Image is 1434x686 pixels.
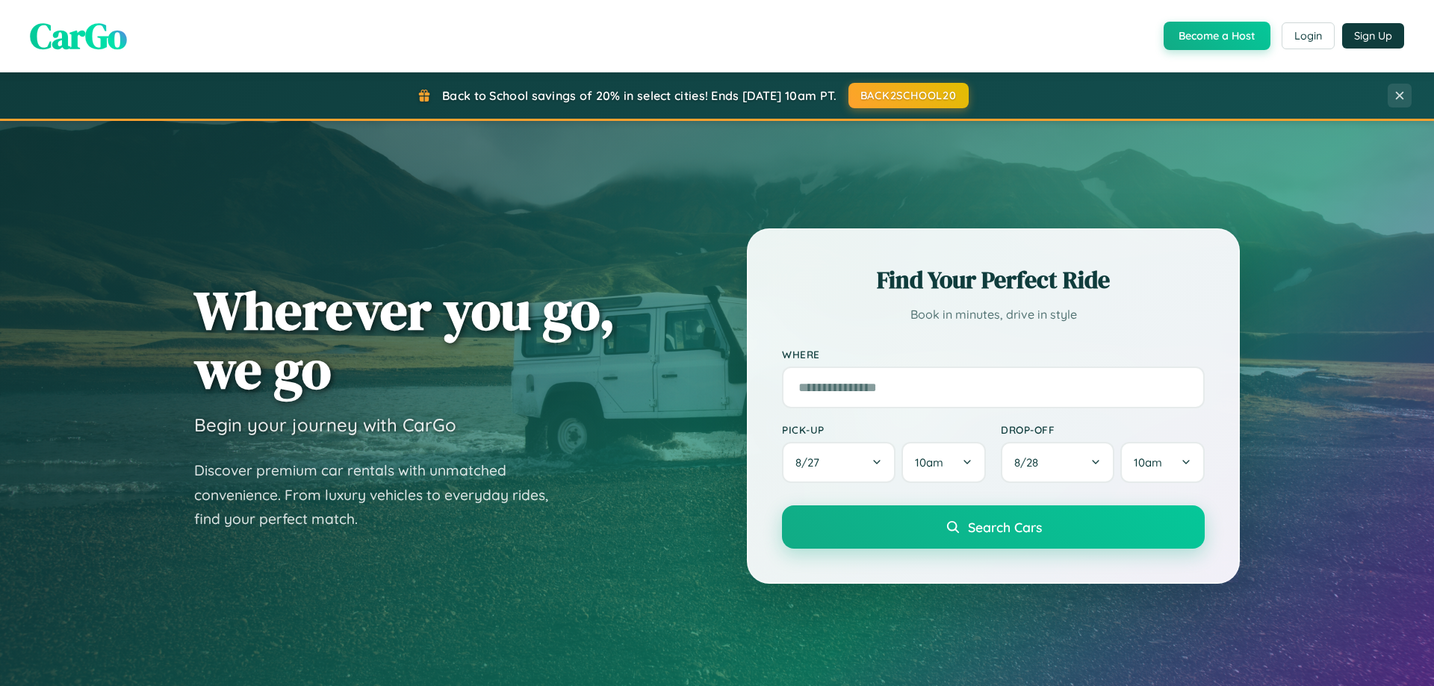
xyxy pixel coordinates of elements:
h1: Wherever you go, we go [194,281,615,399]
span: 8 / 27 [795,455,827,470]
label: Where [782,348,1205,361]
h2: Find Your Perfect Ride [782,264,1205,296]
button: 10am [1120,442,1205,483]
span: Search Cars [968,519,1042,535]
button: 10am [901,442,986,483]
p: Book in minutes, drive in style [782,304,1205,325]
button: Sign Up [1342,23,1404,49]
p: Discover premium car rentals with unmatched convenience. From luxury vehicles to everyday rides, ... [194,458,568,531]
button: Login [1282,22,1335,49]
label: Drop-off [1001,423,1205,436]
span: CarGo [30,11,127,60]
h3: Begin your journey with CarGo [194,414,456,436]
span: 8 / 28 [1014,455,1046,470]
button: Search Cars [782,505,1205,549]
span: 10am [915,455,943,470]
span: Back to School savings of 20% in select cities! Ends [DATE] 10am PT. [442,88,836,103]
button: 8/28 [1001,442,1114,483]
button: BACK2SCHOOL20 [848,83,969,108]
label: Pick-up [782,423,986,436]
button: 8/27 [782,442,896,483]
span: 10am [1134,455,1162,470]
button: Become a Host [1164,22,1270,50]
